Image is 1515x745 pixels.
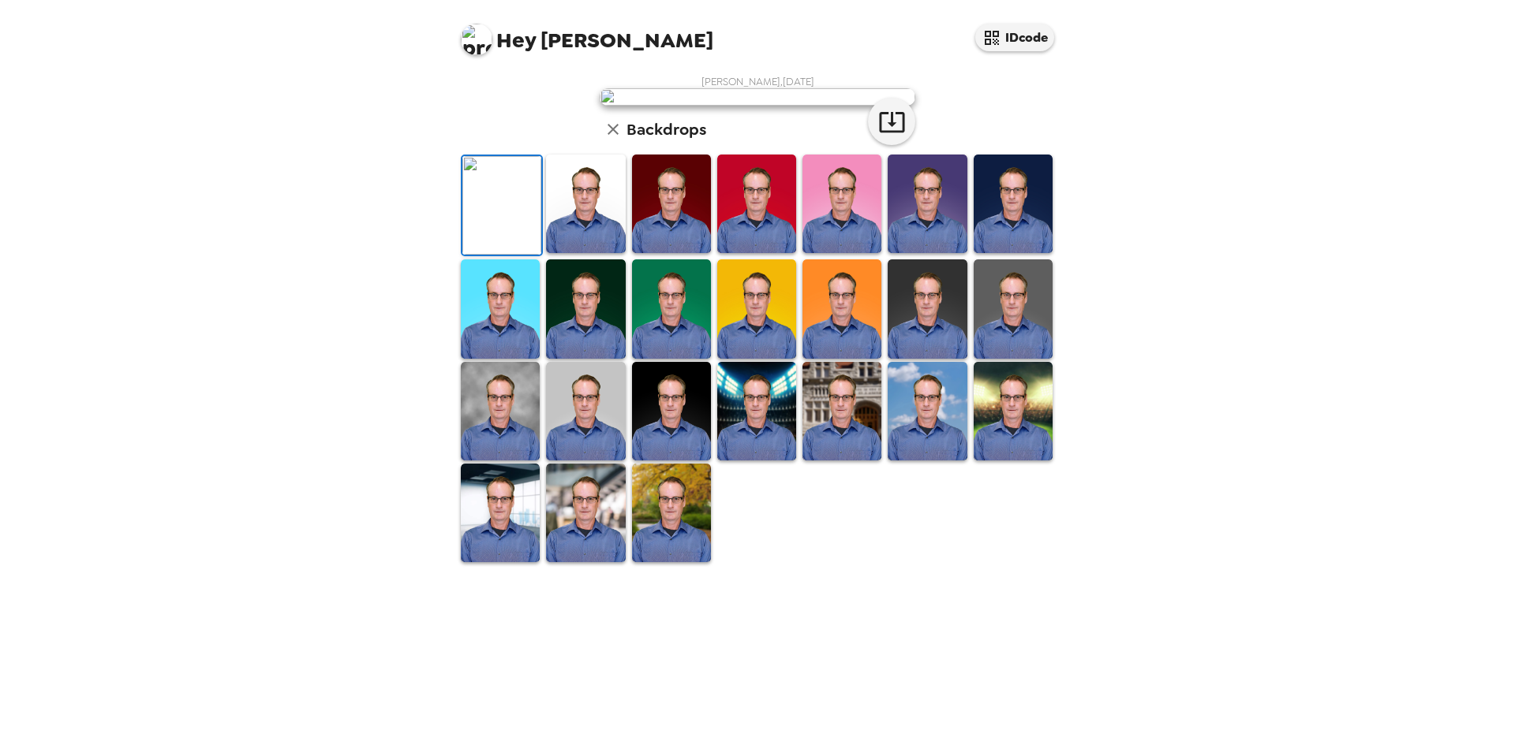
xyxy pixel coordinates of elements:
[461,24,492,55] img: profile pic
[701,75,814,88] span: [PERSON_NAME] , [DATE]
[627,117,706,142] h6: Backdrops
[461,16,713,51] span: [PERSON_NAME]
[462,156,541,255] img: Original
[496,26,536,54] span: Hey
[975,24,1054,51] button: IDcode
[600,88,915,106] img: user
